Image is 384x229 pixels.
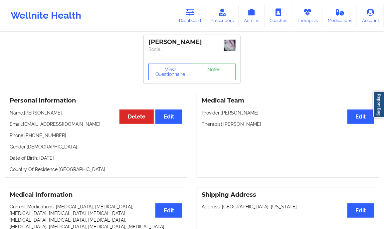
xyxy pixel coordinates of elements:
button: View Questionnaire [148,64,192,80]
a: Coaches [265,5,292,27]
h3: Personal Information [10,97,182,105]
p: Date of Birth: [DATE] [10,155,182,161]
div: [PERSON_NAME] [148,38,236,46]
h3: Medical Information [10,191,182,199]
p: Address: [GEOGRAPHIC_DATA], [US_STATE]. [202,203,374,210]
h3: Shipping Address [202,191,374,199]
p: Gender: [DEMOGRAPHIC_DATA] [10,143,182,150]
p: Phone: [PHONE_NUMBER] [10,132,182,139]
a: Notes [192,64,236,80]
button: Edit [347,110,374,124]
a: Medications [323,5,357,27]
p: Social [148,46,236,53]
p: Country Of Residence: [GEOGRAPHIC_DATA] [10,166,182,173]
a: Report Bug [373,92,384,118]
button: Delete [119,110,154,124]
img: 04a88d5f-f385-4abf-bfb4-c78e8c9e681b_d9ab564d-f298-40ab-8311-b56d3ec10d11Screenshot_2025-06-26_at... [224,40,236,51]
p: Name: [PERSON_NAME] [10,110,182,116]
button: Edit [155,110,182,124]
button: Edit [155,203,182,218]
a: Therapists [292,5,323,27]
p: Therapist: [PERSON_NAME] [202,121,374,127]
p: Provider: [PERSON_NAME] [202,110,374,116]
h3: Medical Team [202,97,374,105]
a: Dashboard [174,5,206,27]
a: Admins [239,5,265,27]
a: Account [357,5,384,27]
a: Prescribers [206,5,239,27]
p: Email: [EMAIL_ADDRESS][DOMAIN_NAME] [10,121,182,127]
button: Edit [347,203,374,218]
